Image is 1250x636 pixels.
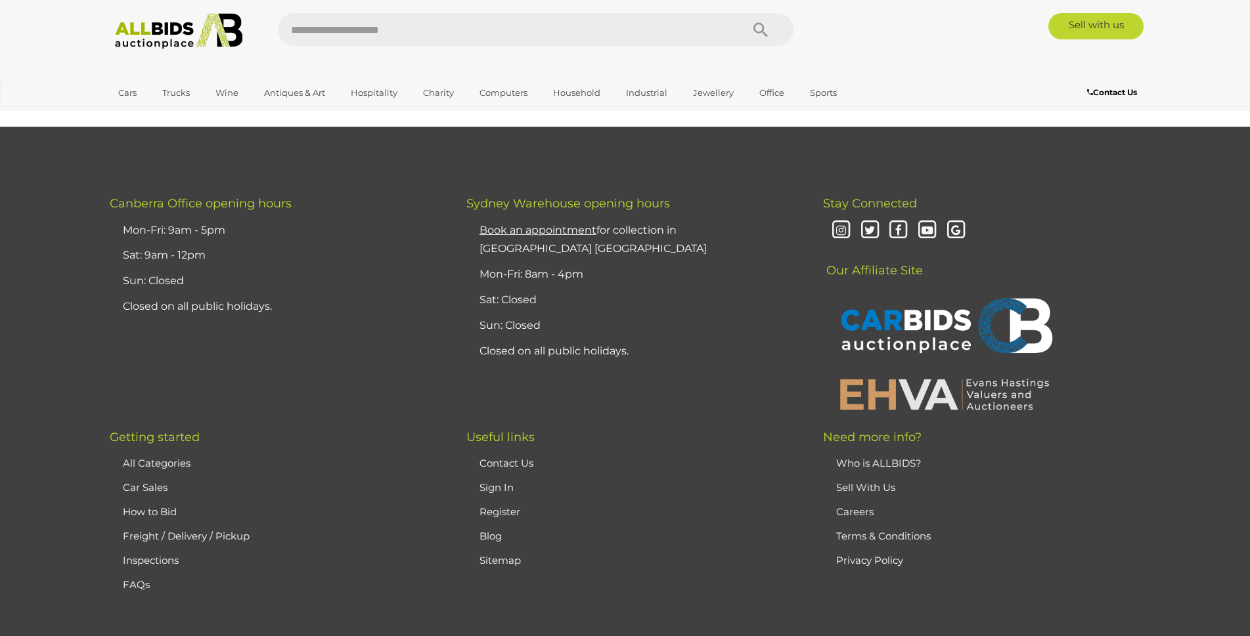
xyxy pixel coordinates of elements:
a: Sitemap [480,554,521,566]
a: Trucks [154,82,198,104]
u: Book an appointment [480,224,596,236]
a: Blog [480,530,502,542]
a: Household [545,82,609,104]
i: Twitter [859,219,882,242]
a: Book an appointmentfor collection in [GEOGRAPHIC_DATA] [GEOGRAPHIC_DATA] [480,224,707,255]
a: Who is ALLBIDS? [836,457,922,469]
i: Facebook [887,219,910,242]
span: Getting started [110,430,200,444]
span: Useful links [466,430,535,444]
li: Sun: Closed [120,268,434,294]
a: All Categories [123,457,190,469]
img: Allbids.com.au [108,13,250,49]
li: Sun: Closed [476,313,790,339]
a: Sports [801,82,845,104]
span: Stay Connected [823,196,917,211]
a: Sign In [480,481,514,494]
a: Industrial [617,82,676,104]
a: Charity [414,82,462,104]
li: Mon-Fri: 8am - 4pm [476,262,790,287]
a: How to Bid [123,505,177,518]
a: Wine [207,82,247,104]
span: Canberra Office opening hours [110,196,292,211]
span: Need more info? [823,430,922,444]
a: Sell with us [1048,13,1144,39]
span: Our Affiliate Site [823,244,923,278]
a: Privacy Policy [836,554,903,566]
a: Computers [471,82,536,104]
a: Register [480,505,520,518]
li: Mon-Fri: 9am - 5pm [120,218,434,244]
li: Sat: Closed [476,287,790,313]
li: Closed on all public holidays. [120,294,434,320]
i: Instagram [830,219,853,242]
b: Contact Us [1087,87,1137,97]
img: EHVA | Evans Hastings Valuers and Auctioneers [833,377,1056,411]
i: Youtube [916,219,939,242]
button: Search [728,13,793,46]
a: Car Sales [123,481,167,494]
a: Sell With Us [836,481,895,494]
li: Sat: 9am - 12pm [120,243,434,268]
span: Sydney Warehouse opening hours [466,196,670,211]
a: Terms & Conditions [836,530,931,542]
a: Contact Us [480,457,533,469]
li: Closed on all public holidays. [476,339,790,364]
a: [GEOGRAPHIC_DATA] [110,104,220,125]
a: Freight / Delivery / Pickup [123,530,250,542]
a: Jewellery [684,82,742,104]
a: Hospitality [342,82,406,104]
a: Cars [110,82,145,104]
a: Careers [836,505,874,518]
a: Office [751,82,793,104]
i: Google [945,219,968,242]
a: Antiques & Art [256,82,334,104]
img: CARBIDS Auctionplace [833,284,1056,371]
a: FAQs [123,578,150,591]
a: Inspections [123,554,179,566]
a: Contact Us [1087,85,1140,100]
